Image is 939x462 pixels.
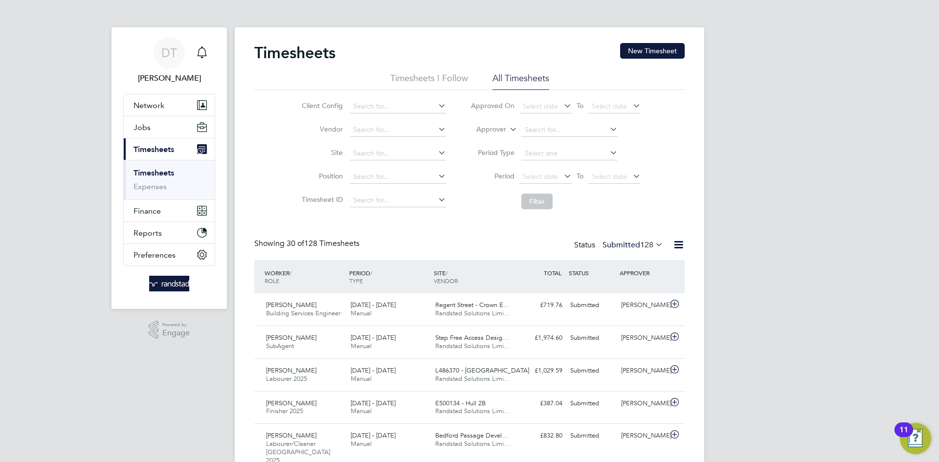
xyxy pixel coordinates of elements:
label: Site [299,148,343,157]
span: Randstad Solutions Limi… [435,342,510,350]
span: [DATE] - [DATE] [351,431,396,440]
span: [DATE] - [DATE] [351,366,396,374]
label: Period [470,172,514,180]
button: Finance [124,200,215,221]
button: Reports [124,222,215,243]
label: Approved On [470,101,514,110]
span: Manual [351,440,372,448]
span: Select date [523,102,558,110]
span: Powered by [162,321,190,329]
div: Submitted [566,297,617,313]
span: [PERSON_NAME] [266,399,316,407]
span: Finance [134,206,161,216]
span: ROLE [265,277,279,285]
span: [DATE] - [DATE] [351,301,396,309]
span: TOTAL [544,269,561,277]
span: TYPE [349,277,363,285]
div: £1,029.59 [515,363,566,379]
span: E500134 - Hull 2B [435,399,486,407]
div: SITE [431,264,516,289]
div: Status [574,239,665,252]
label: Vendor [299,125,343,133]
button: Preferences [124,244,215,265]
span: [DATE] - [DATE] [351,399,396,407]
span: 128 [640,240,653,250]
button: Network [124,94,215,116]
span: Randstad Solutions Limi… [435,407,510,415]
span: Randstad Solutions Limi… [435,374,510,383]
span: / [290,269,291,277]
input: Search for... [350,100,446,113]
span: 30 of [287,239,304,248]
span: [PERSON_NAME] [266,366,316,374]
span: 128 Timesheets [287,239,359,248]
span: Manual [351,342,372,350]
span: Randstad Solutions Limi… [435,309,510,317]
span: Building Services Engineer [266,309,340,317]
div: Showing [254,239,361,249]
span: L486370 - [GEOGRAPHIC_DATA] [435,366,529,374]
span: / [370,269,372,277]
input: Search for... [350,170,446,184]
div: Timesheets [124,160,215,199]
label: Client Config [299,101,343,110]
span: VENDOR [434,277,458,285]
span: Regent Street - Crown E… [435,301,510,309]
label: Submitted [603,240,663,250]
button: Timesheets [124,138,215,160]
span: Select date [592,172,627,181]
span: Labourer 2025 [266,374,307,383]
span: Select date [523,172,558,181]
button: Open Resource Center, 11 new notifications [900,423,931,454]
div: [PERSON_NAME] [617,363,668,379]
div: PERIOD [347,264,431,289]
button: New Timesheet [620,43,685,59]
div: [PERSON_NAME] [617,396,668,412]
span: [PERSON_NAME] [266,431,316,440]
span: Jobs [134,123,151,132]
span: DT [161,46,177,59]
label: Position [299,172,343,180]
h2: Timesheets [254,43,335,63]
li: Timesheets I Follow [390,72,468,90]
span: / [446,269,447,277]
div: APPROVER [617,264,668,282]
span: Preferences [134,250,176,260]
label: Timesheet ID [299,195,343,204]
span: Network [134,101,164,110]
div: WORKER [262,264,347,289]
input: Search for... [350,194,446,207]
a: Powered byEngage [149,321,190,339]
span: Randstad Solutions Limi… [435,440,510,448]
a: DT[PERSON_NAME] [123,37,215,84]
span: [PERSON_NAME] [266,301,316,309]
div: STATUS [566,264,617,282]
span: Finisher 2025 [266,407,303,415]
span: Manual [351,374,372,383]
span: [PERSON_NAME] [266,333,316,342]
div: £832.80 [515,428,566,444]
nav: Main navigation [112,27,227,309]
div: [PERSON_NAME] [617,428,668,444]
span: Engage [162,329,190,337]
div: [PERSON_NAME] [617,330,668,346]
img: randstad-logo-retina.png [149,276,190,291]
li: All Timesheets [492,72,549,90]
span: Daniel Tisseyre [123,72,215,84]
span: Manual [351,407,372,415]
span: To [574,170,586,182]
label: Period Type [470,148,514,157]
button: Filter [521,194,553,209]
div: Submitted [566,428,617,444]
span: Manual [351,309,372,317]
a: Timesheets [134,168,174,177]
span: SubAgent [266,342,294,350]
span: Bedford Passage Devel… [435,431,508,440]
div: 11 [899,430,908,442]
span: Timesheets [134,145,174,154]
a: Expenses [134,182,167,191]
div: [PERSON_NAME] [617,297,668,313]
span: Step Free Access Desig… [435,333,509,342]
input: Search for... [350,147,446,160]
div: £719.76 [515,297,566,313]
